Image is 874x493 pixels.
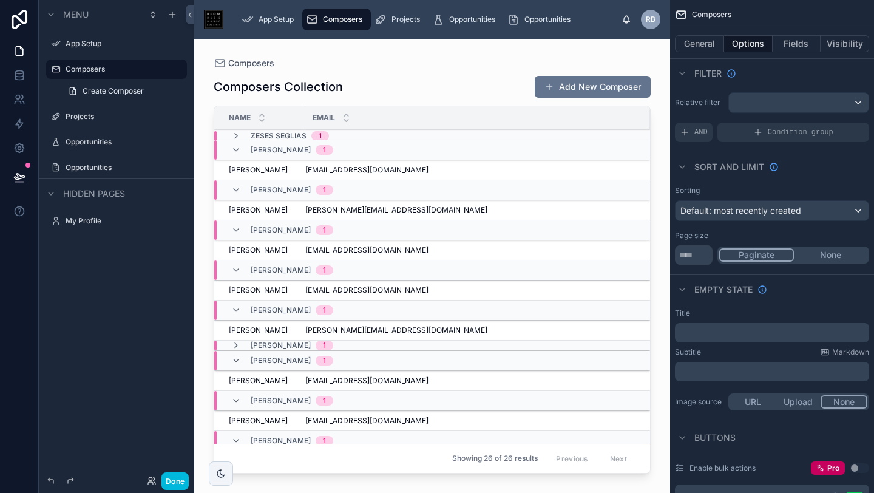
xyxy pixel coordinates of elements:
div: 1 [323,185,326,195]
div: scrollable content [675,362,869,381]
label: Projects [66,112,180,121]
a: Projects [371,8,429,30]
a: Markdown [820,347,869,357]
span: Create Composer [83,86,144,96]
label: Enable bulk actions [689,463,756,473]
div: 1 [323,305,326,315]
span: Buttons [694,432,736,444]
span: Condition group [768,127,833,137]
button: Upload [776,395,821,409]
span: [PERSON_NAME] [251,305,311,315]
label: Opportunities [66,163,180,172]
span: Menu [63,8,89,21]
div: 1 [319,131,322,141]
span: Sort And Limit [694,161,764,173]
a: Opportunities [429,8,504,30]
a: App Setup [238,8,302,30]
span: [PERSON_NAME] [251,436,311,446]
span: Empty state [694,284,753,296]
button: Fields [773,35,821,52]
label: Relative filter [675,98,723,107]
label: Opportunities [66,137,180,147]
span: Email [313,113,335,123]
label: Image source [675,397,723,407]
label: Subtitle [675,347,701,357]
button: Done [161,472,189,490]
label: Page size [675,231,708,240]
a: Opportunities [504,8,579,30]
span: [PERSON_NAME] [251,356,311,365]
button: Options [724,35,773,52]
button: Paginate [719,248,794,262]
span: Zeses Seglias [251,131,307,141]
span: Opportunities [449,15,495,24]
button: Visibility [821,35,869,52]
button: URL [730,395,776,409]
a: Create Composer [61,81,187,101]
span: [PERSON_NAME] [251,185,311,195]
span: Filter [694,67,722,80]
div: 1 [323,341,326,350]
span: Opportunities [524,15,571,24]
button: None [794,248,867,262]
span: App Setup [259,15,294,24]
div: 1 [323,396,326,406]
div: scrollable content [675,323,869,342]
div: scrollable content [233,6,622,33]
span: [PERSON_NAME] [251,225,311,235]
label: My Profile [66,216,180,226]
label: Sorting [675,186,700,195]
label: Composers [66,64,180,74]
button: None [821,395,867,409]
button: Default: most recently created [675,200,869,221]
span: Default: most recently created [680,205,801,216]
span: [PERSON_NAME] [251,145,311,155]
span: Markdown [832,347,869,357]
div: 1 [323,265,326,275]
label: App Setup [66,39,180,49]
span: AND [694,127,708,137]
span: Showing 26 of 26 results [452,454,538,464]
span: Pro [827,463,839,473]
div: 1 [323,145,326,155]
button: General [675,35,724,52]
span: [PERSON_NAME] [251,341,311,350]
div: 1 [323,225,326,235]
a: Composers [302,8,371,30]
label: Title [675,308,690,318]
span: [PERSON_NAME] [251,396,311,406]
span: RB [646,15,655,24]
span: Projects [391,15,420,24]
span: Hidden pages [63,188,125,200]
span: Composers [323,15,362,24]
img: App logo [204,10,223,29]
span: Name [229,113,251,123]
span: Composers [692,10,731,19]
div: 1 [323,356,326,365]
span: [PERSON_NAME] [251,265,311,275]
div: 1 [323,436,326,446]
